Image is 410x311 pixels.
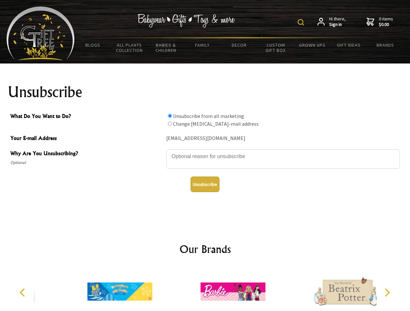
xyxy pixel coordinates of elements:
strong: Sign in [329,22,346,28]
a: Custom Gift Box [257,38,294,57]
a: Hi there,Sign in [317,16,346,28]
a: BLOGS [75,38,111,52]
a: All Plants Collection [111,38,148,57]
label: Change [MEDICAL_DATA]-mail address [173,121,259,127]
span: 0 items [379,16,393,28]
label: Unsubscribe from all marketing [173,113,244,119]
span: What Do You Want to Do? [10,112,163,121]
button: Previous [16,285,31,300]
button: Next [380,285,394,300]
a: Grown Ups [294,38,330,52]
span: Why Are You Unsubscribing? [10,149,163,159]
strong: $0.00 [379,22,393,28]
img: Babyware - Gifts - Toys and more... [6,6,75,60]
div: [EMAIL_ADDRESS][DOMAIN_NAME] [166,133,400,144]
a: Family [184,38,221,52]
input: What Do You Want to Do? [168,121,172,126]
span: Hi there, [329,16,346,28]
textarea: Why Are You Unsubscribing? [166,149,400,169]
input: What Do You Want to Do? [168,114,172,118]
a: Babies & Children [148,38,184,57]
img: Babywear - Gifts - Toys & more [138,14,235,28]
h2: Our Brands [13,241,397,257]
a: 0 items$0.00 [367,16,393,28]
a: Gift Ideas [330,38,367,52]
span: Optional [10,159,163,167]
button: Unsubscribe [191,177,219,192]
a: Decor [221,38,257,52]
span: Your E-mail Address [10,134,163,144]
a: Brands [367,38,404,52]
img: product search [298,19,304,26]
h1: Unsubscribe [8,84,403,100]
